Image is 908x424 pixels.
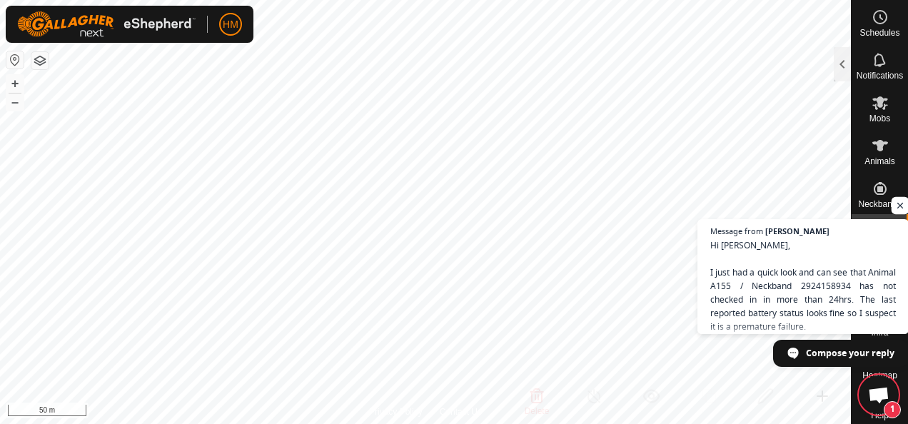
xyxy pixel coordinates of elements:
[859,375,898,414] div: Open chat
[369,405,423,418] a: Privacy Policy
[223,17,238,32] span: HM
[862,371,897,380] span: Heatmap
[858,200,901,208] span: Neckbands
[864,157,895,166] span: Animals
[31,52,49,69] button: Map Layers
[6,51,24,69] button: Reset Map
[765,227,829,235] span: [PERSON_NAME]
[806,340,894,365] span: Compose your reply
[884,401,901,418] span: 1
[859,29,899,37] span: Schedules
[440,405,482,418] a: Contact Us
[869,114,890,123] span: Mobs
[710,227,763,235] span: Message from
[871,411,889,420] span: Help
[857,71,903,80] span: Notifications
[6,75,24,92] button: +
[17,11,196,37] img: Gallagher Logo
[6,94,24,111] button: –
